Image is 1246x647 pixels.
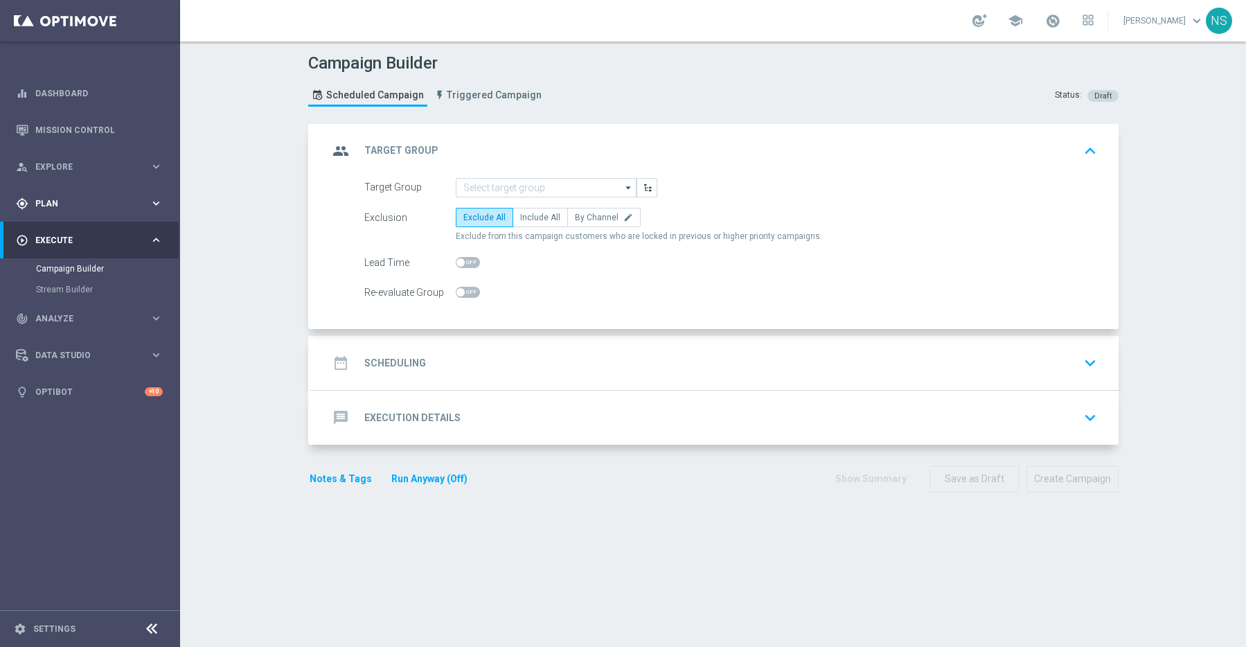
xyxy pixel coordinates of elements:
h1: Campaign Builder [308,53,549,73]
button: Notes & Tags [308,470,373,488]
a: [PERSON_NAME]keyboard_arrow_down [1122,10,1206,31]
div: Re-evaluate Group [364,283,456,302]
button: person_search Explore keyboard_arrow_right [15,161,163,172]
div: Dashboard [16,75,163,112]
button: keyboard_arrow_down [1078,350,1102,376]
button: gps_fixed Plan keyboard_arrow_right [15,198,163,209]
i: play_circle_outline [16,234,28,247]
i: keyboard_arrow_right [150,233,163,247]
i: keyboard_arrow_down [1080,407,1101,428]
span: school [1008,13,1023,28]
h2: Target Group [364,144,438,157]
span: Triggered Campaign [447,89,542,101]
span: Data Studio [35,351,150,360]
div: Plan [16,197,150,210]
a: Triggered Campaign [431,84,545,107]
div: Lead Time [364,253,456,272]
button: lightbulb Optibot +10 [15,387,163,398]
a: Scheduled Campaign [308,84,427,107]
i: keyboard_arrow_up [1080,141,1101,161]
i: keyboard_arrow_right [150,197,163,210]
span: Explore [35,163,150,171]
i: gps_fixed [16,197,28,210]
input: Select target group [456,178,637,197]
button: equalizer Dashboard [15,88,163,99]
div: Mission Control [16,112,163,148]
a: Campaign Builder [36,263,144,274]
a: Stream Builder [36,284,144,295]
h2: Scheduling [364,357,426,370]
span: Exclude from this campaign customers who are locked in previous or higher priority campaigns. [456,231,822,242]
button: Mission Control [15,125,163,136]
div: NS [1206,8,1232,34]
h2: Execution Details [364,411,461,425]
div: Optibot [16,373,163,410]
button: keyboard_arrow_up [1078,138,1102,164]
i: keyboard_arrow_right [150,160,163,173]
span: Scheduled Campaign [326,89,424,101]
i: track_changes [16,312,28,325]
button: Run Anyway (Off) [390,470,469,488]
i: person_search [16,161,28,173]
button: Save as Draft [929,466,1020,493]
div: Data Studio [16,349,150,362]
button: keyboard_arrow_down [1078,405,1102,431]
a: Settings [33,625,75,633]
a: Mission Control [35,112,163,148]
div: date_range Scheduling keyboard_arrow_down [328,350,1102,376]
button: play_circle_outline Execute keyboard_arrow_right [15,235,163,246]
div: Analyze [16,312,150,325]
div: Status: [1055,89,1082,102]
span: keyboard_arrow_down [1189,13,1204,28]
i: settings [14,623,26,635]
i: equalizer [16,87,28,100]
span: Exclude All [463,213,506,222]
span: By Channel [575,213,618,222]
div: +10 [145,387,163,396]
span: Plan [35,200,150,208]
i: message [328,405,353,430]
i: date_range [328,351,353,375]
button: Create Campaign [1026,466,1119,493]
div: Explore [16,161,150,173]
i: edit [623,213,633,222]
div: message Execution Details keyboard_arrow_down [328,405,1102,431]
div: Campaign Builder [36,258,179,279]
i: keyboard_arrow_right [150,348,163,362]
a: Optibot [35,373,145,410]
colored-tag: Draft [1087,89,1119,100]
div: Target Group [364,178,456,197]
span: Draft [1094,91,1112,100]
i: arrow_drop_down [622,179,636,197]
div: Execute [16,234,150,247]
button: track_changes Analyze keyboard_arrow_right [15,313,163,324]
button: Data Studio keyboard_arrow_right [15,350,163,361]
i: lightbulb [16,386,28,398]
span: Analyze [35,314,150,323]
span: Execute [35,236,150,245]
i: keyboard_arrow_right [150,312,163,325]
span: Include All [520,213,560,222]
div: Exclusion [364,208,456,227]
i: keyboard_arrow_down [1080,353,1101,373]
a: Dashboard [35,75,163,112]
div: Stream Builder [36,279,179,300]
div: group Target Group keyboard_arrow_up [328,138,1102,164]
i: group [328,139,353,163]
